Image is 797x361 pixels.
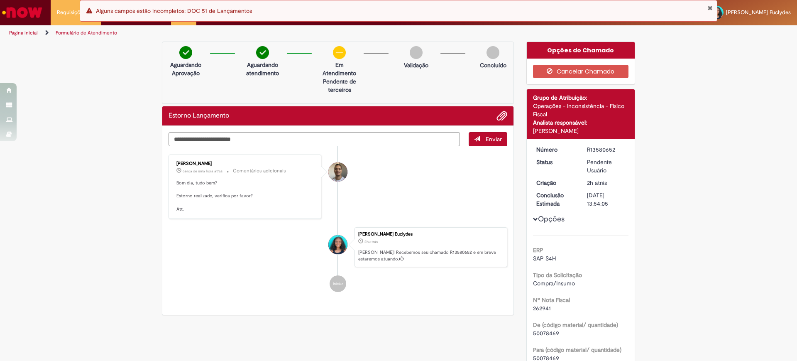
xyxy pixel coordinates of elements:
span: 2h atrás [587,179,607,187]
span: 262941 [533,305,551,312]
p: Bom dia, tudo bem? Estorno realizado, verifica por favor? Att. [176,180,315,213]
a: Página inicial [9,29,38,36]
p: Validação [404,61,428,69]
p: [PERSON_NAME]! Recebemos seu chamado R13580652 e em breve estaremos atuando. [358,249,503,262]
textarea: Digite sua mensagem aqui... [169,132,460,146]
dt: Status [530,158,581,166]
h2: Estorno Lançamento Histórico de tíquete [169,112,229,120]
b: Para (código material/ quantidade) [533,346,621,354]
button: Fechar Notificação [707,5,713,11]
b: ERP [533,246,543,254]
div: R13580652 [587,145,626,154]
b: Tipo da Solicitação [533,271,582,279]
div: Caroline Pontes Euclydes [328,235,347,254]
a: Formulário de Atendimento [56,29,117,36]
small: Comentários adicionais [233,167,286,174]
time: 30/09/2025 11:35:38 [183,169,222,174]
p: Pendente de terceiros [319,77,359,94]
ul: Trilhas de página [6,25,525,41]
dt: Conclusão Estimada [530,191,581,208]
img: img-circle-grey.png [487,46,499,59]
span: 50078469 [533,329,559,337]
div: [PERSON_NAME] Euclydes [358,232,503,237]
div: Operações - Inconsistência - Físico Fiscal [533,102,629,118]
div: Grupo de Atribuição: [533,93,629,102]
div: Pendente Usuário [587,158,626,174]
button: Cancelar Chamado [533,65,629,78]
li: Caroline Pontes Euclydes [169,227,507,267]
div: Analista responsável: [533,118,629,127]
p: Em Atendimento [319,61,359,77]
span: Requisições [57,8,86,17]
time: 30/09/2025 10:54:02 [587,179,607,187]
img: ServiceNow [1,4,44,21]
dt: Criação [530,179,581,187]
span: Compra/Insumo [533,280,575,287]
img: circle-minus.png [333,46,346,59]
p: Concluído [480,61,506,69]
time: 30/09/2025 10:54:02 [364,239,378,244]
div: [PERSON_NAME] [533,127,629,135]
b: De (código material/ quantidade) [533,321,618,329]
span: [PERSON_NAME] Euclydes [726,9,791,16]
img: img-circle-grey.png [410,46,423,59]
span: SAP S4H [533,255,556,262]
img: check-circle-green.png [256,46,269,59]
b: Nº Nota Fiscal [533,296,570,304]
button: Enviar [469,132,507,146]
p: Aguardando Aprovação [166,61,206,77]
span: Alguns campos estão incompletos: DOC 51 de Lançamentos [96,7,252,15]
div: 30/09/2025 10:54:02 [587,179,626,187]
div: [PERSON_NAME] [176,161,315,166]
span: cerca de uma hora atrás [183,169,222,174]
button: Adicionar anexos [496,111,507,121]
span: Enviar [486,135,502,143]
div: Opções do Chamado [527,42,635,59]
div: [DATE] 13:54:05 [587,191,626,208]
span: 2h atrás [364,239,378,244]
div: Joziano De Jesus Oliveira [328,162,347,182]
p: Aguardando atendimento [242,61,283,77]
img: check-circle-green.png [179,46,192,59]
ul: Histórico de tíquete [169,146,507,300]
dt: Número [530,145,581,154]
